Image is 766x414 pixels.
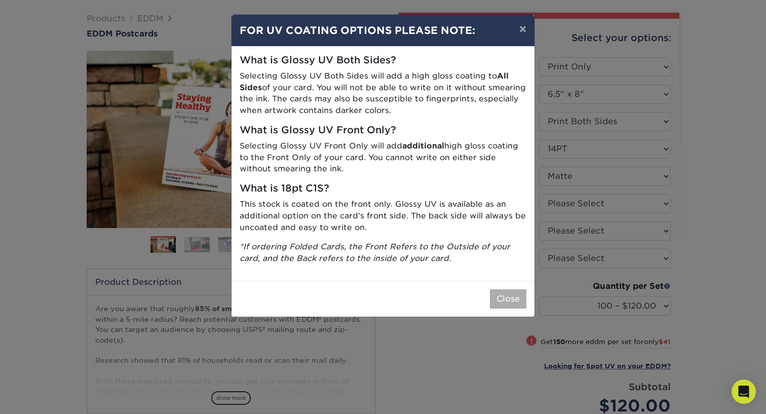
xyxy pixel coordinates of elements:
p: Selecting Glossy UV Front Only will add high gloss coating to the Front Only of your card. You ca... [240,140,526,175]
button: Close [490,289,526,309]
h4: FOR UV COATING OPTIONS PLEASE NOTE: [240,23,526,38]
h5: What is Glossy UV Front Only? [240,125,526,136]
h5: What is Glossy UV Both Sides? [240,55,526,66]
strong: additional [402,141,444,150]
button: × [511,15,534,43]
h5: What is 18pt C1S? [240,183,526,195]
p: Selecting Glossy UV Both Sides will add a high gloss coating to of your card. You will not be abl... [240,70,526,117]
div: Open Intercom Messenger [732,380,756,404]
i: *If ordering Folded Cards, the Front Refers to the Outside of your card, and the Back refers to t... [240,242,510,263]
strong: All Sides [240,71,509,92]
p: This stock is coated on the front only. Glossy UV is available as an additional option on the car... [240,199,526,233]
